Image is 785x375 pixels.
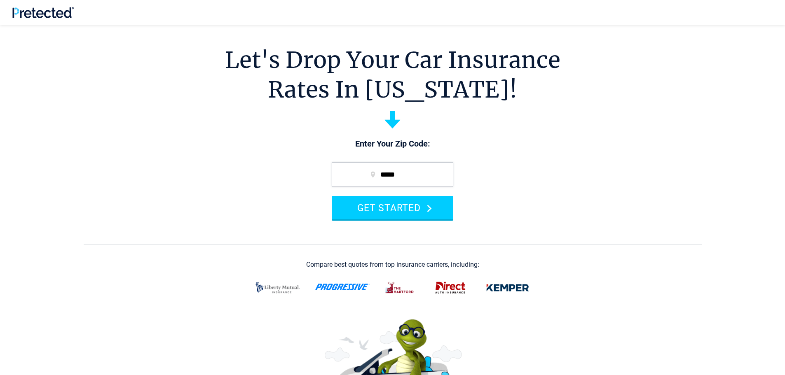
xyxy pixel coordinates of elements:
[430,277,471,298] img: direct
[225,45,560,105] h1: Let's Drop Your Car Insurance Rates In [US_STATE]!
[323,138,462,150] p: Enter Your Zip Code:
[251,277,305,298] img: liberty
[12,7,74,18] img: Pretected Logo
[306,261,479,268] div: Compare best quotes from top insurance carriers, including:
[332,196,453,219] button: GET STARTED
[315,284,370,290] img: progressive
[332,162,453,187] input: zip code
[480,277,535,298] img: kemper
[380,277,420,298] img: thehartford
